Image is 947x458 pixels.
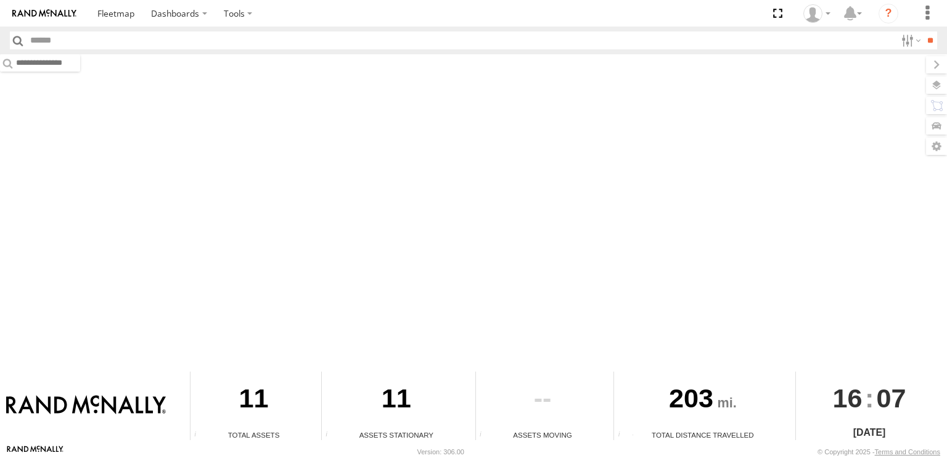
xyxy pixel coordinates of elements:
[875,448,940,456] a: Terms and Conditions
[7,446,64,458] a: Visit our Website
[191,430,317,440] div: Total Assets
[796,372,942,425] div: :
[926,138,947,155] label: Map Settings
[476,430,610,440] div: Assets Moving
[879,4,898,23] i: ?
[896,31,923,49] label: Search Filter Options
[12,9,76,18] img: rand-logo.svg
[322,431,340,440] div: Total number of assets current stationary.
[322,372,470,430] div: 11
[191,431,209,440] div: Total number of Enabled Assets
[796,425,942,440] div: [DATE]
[614,430,791,440] div: Total Distance Travelled
[614,372,791,430] div: 203
[322,430,470,440] div: Assets Stationary
[818,448,940,456] div: © Copyright 2025 -
[6,395,166,416] img: Rand McNally
[417,448,464,456] div: Version: 306.00
[799,4,835,23] div: Valeo Dash
[191,372,317,430] div: 11
[833,372,863,425] span: 16
[614,431,633,440] div: Total distance travelled by all assets within specified date range and applied filters
[476,431,494,440] div: Total number of assets current in transit.
[877,372,906,425] span: 07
